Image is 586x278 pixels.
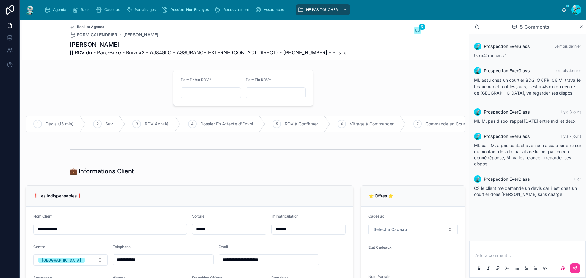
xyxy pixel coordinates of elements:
span: Nom Client [33,214,52,218]
span: Prospection EverGlass [484,68,530,74]
span: tk cx2 ran sms 1 [474,53,507,58]
span: 3 [136,121,138,126]
span: FORM CALENDRIER [77,32,117,38]
a: NE PAS TOUCHER [296,4,350,15]
span: 7 [417,121,419,126]
span: Centre [33,244,45,249]
a: Cadeaux [94,4,124,15]
a: FORM CALENDRIER [70,32,117,38]
span: 5 Comments [520,23,549,31]
span: Prospection EverGlass [484,109,530,115]
span: 6 [341,121,343,126]
span: Dossiers Non Envoyés [170,7,209,12]
span: Date Début RDV [181,78,209,82]
span: ⭐ Offres ⭐ [368,193,393,198]
span: Parrainages [135,7,156,12]
span: Back to Agenda [77,24,104,29]
span: Téléphone [113,244,131,249]
span: Assurances [264,7,284,12]
a: Assurances [253,4,288,15]
span: ❗Les Indispensables❗ [33,193,82,198]
span: -- [368,257,372,263]
img: App logo [24,5,35,15]
span: Etat Cadeaux [368,245,392,250]
span: Date Fin RDV [246,78,269,82]
h1: [PERSON_NAME] [70,40,346,49]
span: 4 [191,121,194,126]
a: Agenda [43,4,71,15]
span: Agenda [53,7,66,12]
span: Décla (15 min) [45,121,74,127]
span: 5 [276,121,278,126]
span: Cadeaux [104,7,120,12]
span: Voiture [192,214,204,218]
span: Prospection EverGlass [484,43,530,49]
span: 5 [419,24,425,30]
a: Dossiers Non Envoyés [160,4,213,15]
span: Sav [105,121,113,127]
span: Vitrage à Commander [350,121,394,127]
span: Commande en Cours [425,121,467,127]
h1: 💼 Informations Client [70,167,134,175]
a: Rack [71,4,94,15]
span: Cadeaux [368,214,384,218]
span: 1 [37,121,38,126]
p: ML assu chez un courtier BDG: OK FR: 0€ M. travaille beaucoup et tout les jours, il est à 45min d... [474,77,581,96]
span: RDV Annulé [145,121,168,127]
span: Rack [81,7,90,12]
span: Prospection EverGlass [484,133,530,139]
span: Email [219,244,228,249]
a: [PERSON_NAME] [123,32,158,38]
span: CS le client me demande un devis car il est chez un courtier dons [PERSON_NAME] sans charge [474,186,577,197]
span: Prospection EverGlass [484,176,530,182]
a: Back to Agenda [70,24,104,29]
div: scrollable content [40,3,562,16]
span: [] RDV du - Pare-Brise - Bmw x3 - AJ849LC - ASSURANCE EXTERNE (CONTACT DIRECT) - [PHONE_NUMBER] -... [70,49,346,56]
span: RDV à Confirmer [285,121,318,127]
span: 2 [96,121,99,126]
span: Recouvrement [223,7,249,12]
span: Il y a 7 jours [561,134,581,139]
button: Select Button [368,224,458,235]
span: Immatriculation [271,214,298,218]
span: Le mois dernier [554,44,581,49]
span: NE PAS TOUCHER [306,7,338,12]
span: Dossier En Attente d'Envoi [200,121,253,127]
span: Le mois dernier [554,68,581,73]
a: Parrainages [124,4,160,15]
button: 5 [414,27,421,35]
span: ML M. pas dispo, rappel [DATE] entre midi et deux [474,118,576,124]
span: Hier [574,177,581,181]
span: Il y a 8 jours [561,110,581,114]
div: [GEOGRAPHIC_DATA] [42,258,81,263]
a: Recouvrement [213,4,253,15]
span: ML call, M. a pris contact avec son assu pour etre sur du montant de la fr mais ils ne lui ont pa... [474,143,581,166]
span: Select a Cadeau [374,226,407,233]
button: Select Button [33,254,108,266]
